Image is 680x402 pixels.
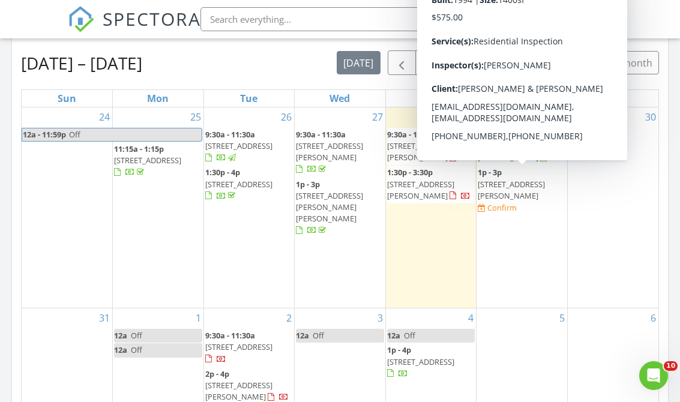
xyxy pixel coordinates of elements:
a: 9:30a - 11:30a [STREET_ADDRESS] [205,330,272,364]
button: [DATE] [337,51,381,74]
span: 12a [114,344,127,355]
a: 1p - 4p [STREET_ADDRESS] [387,344,454,378]
a: Go to September 3, 2025 [375,308,385,328]
a: 9:30a - 11:30a [STREET_ADDRESS][PERSON_NAME] [296,128,384,177]
span: 12a [296,330,309,341]
span: [STREET_ADDRESS][PERSON_NAME] [478,179,545,201]
a: Go to August 29, 2025 [552,107,567,127]
a: 1:30p - 4p [STREET_ADDRESS] [205,167,272,200]
input: Search everything... [200,7,441,31]
span: [STREET_ADDRESS] [205,140,272,151]
a: 9:30a - 11:30a [STREET_ADDRESS][PERSON_NAME] [478,128,566,166]
span: [STREET_ADDRESS][PERSON_NAME] [387,179,454,201]
span: [STREET_ADDRESS] [205,179,272,190]
button: week [506,51,543,74]
span: [STREET_ADDRESS][PERSON_NAME] [478,140,545,163]
a: 9:30a - 11:30a [STREET_ADDRESS][PERSON_NAME] [296,129,363,175]
a: 9:30a - 11:30a [STREET_ADDRESS] [205,129,272,163]
button: Previous [388,50,416,75]
span: [STREET_ADDRESS] [114,155,181,166]
td: Go to August 30, 2025 [567,107,658,308]
span: 12a [114,330,127,341]
span: [STREET_ADDRESS] [205,341,272,352]
span: Off [131,330,142,341]
a: Go to September 1, 2025 [193,308,203,328]
a: 1p - 3p [STREET_ADDRESS][PERSON_NAME] Confirm [478,166,566,215]
td: Go to August 29, 2025 [477,107,568,308]
a: Go to August 27, 2025 [370,107,385,127]
span: Off [131,344,142,355]
button: cal wk [542,51,583,74]
a: Saturday [603,90,623,107]
a: Monday [145,90,171,107]
a: Go to August 31, 2025 [97,308,112,328]
a: 1:30p - 3:30p [STREET_ADDRESS][PERSON_NAME] [387,167,471,200]
a: SPECTORA [68,16,201,41]
span: Off [404,330,415,341]
span: [STREET_ADDRESS][PERSON_NAME] [296,140,363,163]
span: 9:30a - 11:30a [296,129,346,140]
button: list [450,51,477,74]
span: 9:30a - 11:30a [205,330,255,341]
a: 1p - 3p [STREET_ADDRESS][PERSON_NAME] [478,167,545,200]
a: Go to August 30, 2025 [643,107,658,127]
span: 1:30p - 3:30p [387,167,433,178]
a: 9:30a - 11:30a [STREET_ADDRESS][PERSON_NAME] [387,128,475,166]
a: Go to September 4, 2025 [466,308,476,328]
a: Confirm [478,202,517,214]
a: 2p - 4p [STREET_ADDRESS][PERSON_NAME] [205,368,289,402]
a: 1p - 4p [STREET_ADDRESS] [387,343,475,381]
span: 9:30a - 11:30a [205,129,255,140]
a: Go to August 24, 2025 [97,107,112,127]
button: day [477,51,507,74]
a: 1p - 3p [STREET_ADDRESS][PERSON_NAME][PERSON_NAME] [296,178,384,238]
span: 10 [664,361,678,371]
span: 9:30a - 11:30a [387,129,437,140]
span: 11:15a - 1:15p [114,143,164,154]
span: 1p - 3p [478,167,502,178]
a: Go to August 26, 2025 [278,107,294,127]
a: Sunday [55,90,79,107]
button: 4 wk [582,51,615,74]
a: Go to September 5, 2025 [557,308,567,328]
div: [PERSON_NAME] [517,7,595,19]
img: The Best Home Inspection Software - Spectora [68,6,94,32]
td: Go to August 28, 2025 [385,107,477,308]
a: Thursday [420,90,443,107]
a: Go to September 2, 2025 [284,308,294,328]
a: Go to August 28, 2025 [460,107,476,127]
td: Go to August 26, 2025 [203,107,295,308]
span: SPECTORA [103,6,201,31]
span: 1p - 3p [296,179,320,190]
span: [STREET_ADDRESS][PERSON_NAME][PERSON_NAME] [296,190,363,224]
button: month [615,51,659,74]
a: 11:15a - 1:15p [STREET_ADDRESS] [114,143,181,177]
span: [STREET_ADDRESS][PERSON_NAME] [387,140,454,163]
span: 1p - 4p [387,344,411,355]
a: Go to August 25, 2025 [188,107,203,127]
span: 9:30a - 11:30a [478,129,528,140]
a: Tuesday [238,90,260,107]
a: 9:30a - 11:30a [STREET_ADDRESS] [205,128,293,166]
span: [STREET_ADDRESS][PERSON_NAME] [205,380,272,402]
a: 11:15a - 1:15p [STREET_ADDRESS] [114,142,202,180]
a: 9:30a - 11:30a [STREET_ADDRESS][PERSON_NAME] [387,129,471,163]
a: 1:30p - 3:30p [STREET_ADDRESS][PERSON_NAME] [387,166,475,203]
span: 12a - 11:59p [22,128,67,141]
div: Pioneer Home Inspection Services LLC [484,19,604,31]
td: Go to August 24, 2025 [22,107,113,308]
div: Confirm [487,203,517,212]
span: Off [313,330,324,341]
a: 1p - 3p [STREET_ADDRESS][PERSON_NAME][PERSON_NAME] [296,179,363,236]
span: 2p - 4p [205,368,229,379]
span: Off [69,129,80,140]
a: 9:30a - 11:30a [STREET_ADDRESS] [205,329,293,367]
iframe: Intercom live chat [639,361,668,390]
a: Go to September 6, 2025 [648,308,658,328]
a: Friday [513,90,531,107]
td: Go to August 25, 2025 [113,107,204,308]
span: 12a [387,330,400,341]
a: Wednesday [327,90,352,107]
a: 9:30a - 11:30a [STREET_ADDRESS][PERSON_NAME] [478,129,561,163]
h2: [DATE] – [DATE] [21,51,142,75]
